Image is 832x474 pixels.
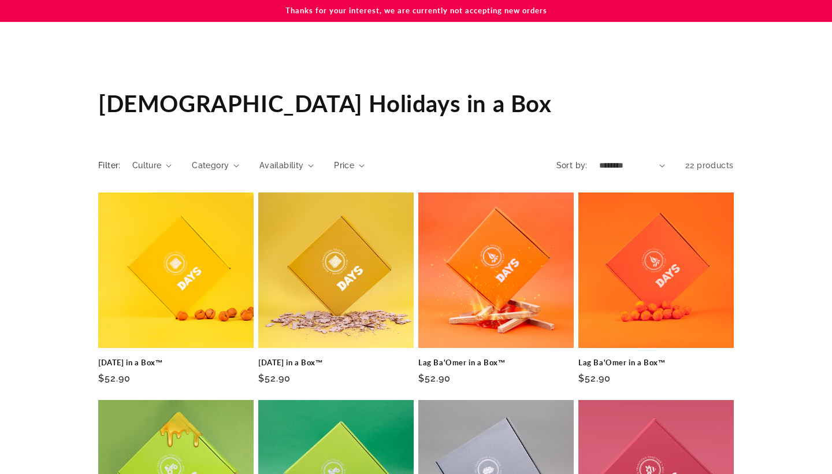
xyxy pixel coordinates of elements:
[192,160,229,172] span: Category
[98,358,254,368] a: [DATE] in a Box™
[556,161,588,170] label: Sort by:
[418,358,574,368] a: Lag Ba'Omer in a Box™
[192,160,239,172] summary: Category (0 selected)
[685,161,734,170] span: 22 products
[98,160,121,172] h2: Filter:
[259,160,314,172] summary: Availability (0 selected)
[98,88,734,118] h1: [DEMOGRAPHIC_DATA] Holidays in a Box
[258,358,414,368] a: [DATE] in a Box™
[132,160,172,172] summary: Culture (0 selected)
[334,160,354,172] span: Price
[132,160,162,172] span: Culture
[334,160,365,172] summary: Price
[578,358,734,368] a: Lag Ba'Omer in a Box™
[259,160,304,172] span: Availability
